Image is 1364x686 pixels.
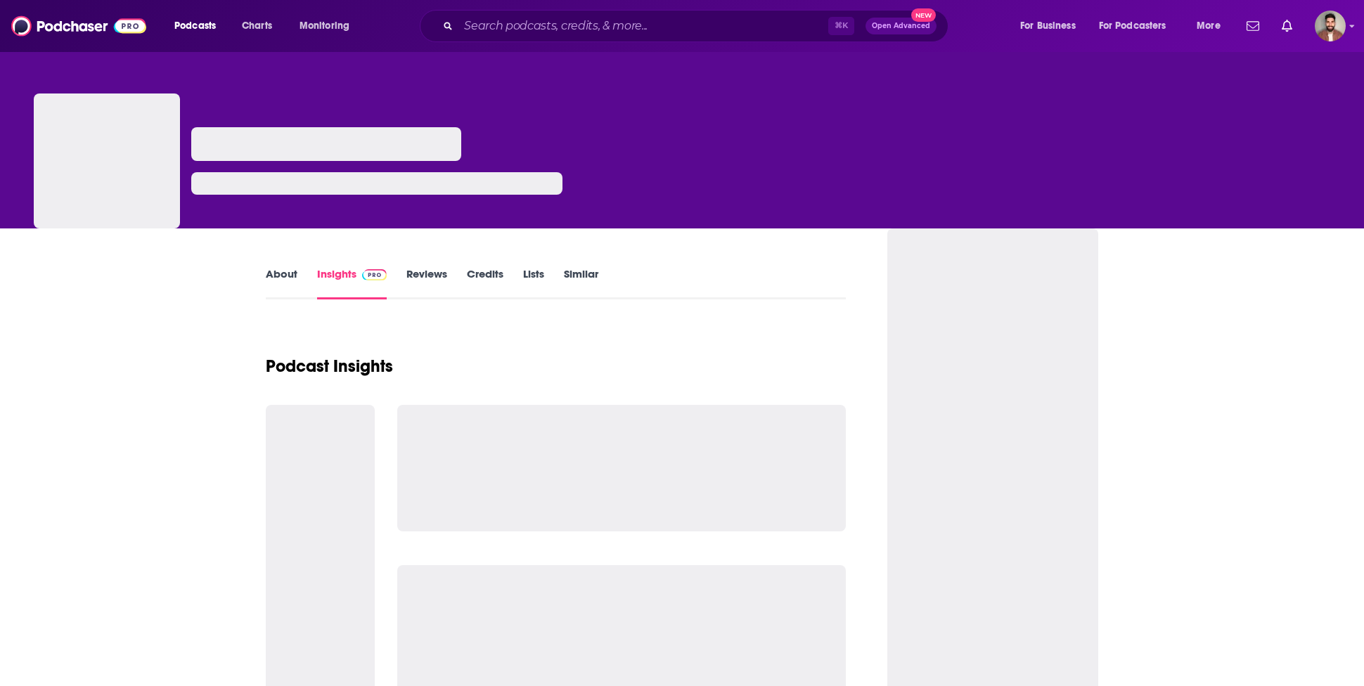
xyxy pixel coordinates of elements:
[1099,16,1166,36] span: For Podcasters
[1276,14,1298,38] a: Show notifications dropdown
[433,10,962,42] div: Search podcasts, credits, & more...
[242,16,272,36] span: Charts
[174,16,216,36] span: Podcasts
[266,267,297,299] a: About
[1315,11,1346,41] img: User Profile
[866,18,937,34] button: Open AdvancedNew
[266,356,393,377] h1: Podcast Insights
[362,269,387,280] img: Podchaser Pro
[523,267,544,299] a: Lists
[1010,15,1093,37] button: open menu
[1020,16,1076,36] span: For Business
[406,267,447,299] a: Reviews
[911,8,937,22] span: New
[317,267,387,299] a: InsightsPodchaser Pro
[1090,15,1187,37] button: open menu
[1241,14,1265,38] a: Show notifications dropdown
[1197,16,1221,36] span: More
[828,17,854,35] span: ⌘ K
[564,267,598,299] a: Similar
[458,15,828,37] input: Search podcasts, credits, & more...
[300,16,349,36] span: Monitoring
[233,15,281,37] a: Charts
[165,15,234,37] button: open menu
[467,267,503,299] a: Credits
[11,13,146,39] img: Podchaser - Follow, Share and Rate Podcasts
[1315,11,1346,41] span: Logged in as calmonaghan
[290,15,368,37] button: open menu
[872,22,930,30] span: Open Advanced
[1315,11,1346,41] button: Show profile menu
[1187,15,1238,37] button: open menu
